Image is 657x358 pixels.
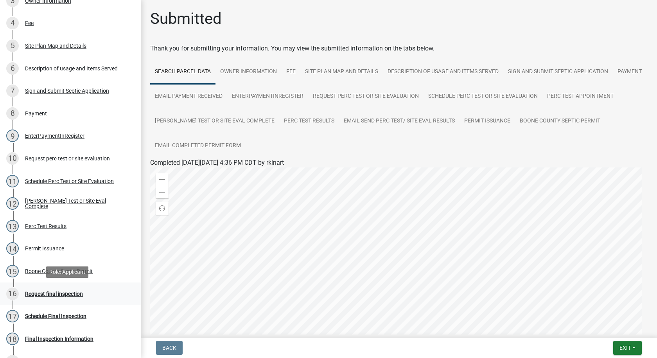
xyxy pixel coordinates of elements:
div: 16 [6,288,19,300]
div: Role: Applicant [46,266,88,278]
span: Back [162,345,176,351]
div: 14 [6,242,19,255]
div: Boone County Septic Permit [25,268,93,274]
a: EnterPaymentInRegister [227,84,308,109]
div: 11 [6,175,19,187]
div: Thank you for submitting your information. You may view the submitted information on the tabs below. [150,44,648,53]
div: Fee [25,20,34,26]
a: Perc Test Appointment [542,84,618,109]
div: Final Inspection Information [25,336,93,342]
div: Find my location [156,202,169,215]
a: Perc Test Results [279,109,339,134]
div: 8 [6,107,19,120]
div: Site Plan Map and Details [25,43,86,49]
div: 15 [6,265,19,277]
div: 9 [6,130,19,142]
a: Search Parcel Data [150,59,215,85]
div: 10 [6,152,19,165]
div: Request perc test or site evaluation [25,156,110,161]
a: Email Payment Received [150,84,227,109]
div: 5 [6,40,19,52]
a: Description of usage and Items Served [383,59,503,85]
a: Site Plan Map and Details [300,59,383,85]
a: Permit Issuance [460,109,515,134]
a: Request perc test or site evaluation [308,84,424,109]
a: [PERSON_NAME] Test or Site Eval Complete [150,109,279,134]
div: Zoom out [156,186,169,198]
a: Schedule Perc Test or Site Evaluation [424,84,542,109]
a: Fee [282,59,300,85]
a: Boone County Septic Permit [515,109,605,134]
div: 18 [6,333,19,345]
div: EnterPaymentInRegister [25,133,84,139]
button: Back [156,341,183,355]
a: Sign and Submit Septic Application [503,59,613,85]
div: 4 [6,17,19,29]
button: Exit [613,341,642,355]
h1: Submitted [150,9,222,28]
div: 7 [6,85,19,97]
div: 12 [6,197,19,210]
span: Completed [DATE][DATE] 4:36 PM CDT by rkinart [150,159,284,166]
div: [PERSON_NAME] Test or Site Eval Complete [25,198,128,209]
div: 17 [6,310,19,322]
div: Sign and Submit Septic Application [25,88,109,94]
a: Owner Information [215,59,282,85]
span: Exit [619,345,631,351]
a: Email Send Perc Test/ Site Eval Results [339,109,460,134]
div: Permit Issuance [25,246,64,251]
div: Request final inspection [25,291,83,297]
a: Email Completed Permit Form [150,133,246,158]
div: 6 [6,62,19,75]
div: Payment [25,111,47,116]
div: 13 [6,220,19,232]
div: Schedule Final Inspection [25,313,86,319]
div: Description of usage and Items Served [25,66,118,71]
a: Payment [613,59,646,85]
div: Schedule Perc Test or Site Evaluation [25,178,114,184]
div: Perc Test Results [25,223,66,229]
div: Zoom in [156,173,169,186]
